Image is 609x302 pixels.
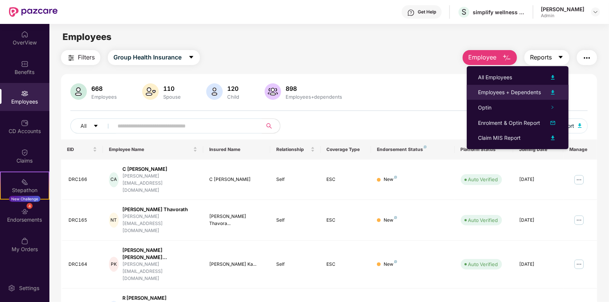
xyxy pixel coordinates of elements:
span: Employee Name [109,147,192,152]
img: svg+xml;base64,PHN2ZyB4bWxucz0iaHR0cDovL3d3dy53My5vcmcvMjAwMC9zdmciIHhtbG5zOnhsaW5rPSJodHRwOi8vd3... [548,118,557,127]
div: Employees + Dependents [478,88,541,96]
div: C [PERSON_NAME] [122,166,197,173]
img: svg+xml;base64,PHN2ZyB4bWxucz0iaHR0cDovL3d3dy53My5vcmcvMjAwMC9zdmciIHdpZHRoPSIyNCIgaGVpZ2h0PSIyNC... [67,53,76,62]
img: svg+xml;base64,PHN2ZyB4bWxucz0iaHR0cDovL3d3dy53My5vcmcvMjAwMC9zdmciIHdpZHRoPSIyMSIgaGVpZ2h0PSIyMC... [21,178,28,186]
span: EID [67,147,91,152]
span: caret-down [188,54,194,61]
img: svg+xml;base64,PHN2ZyBpZD0iRW5kb3JzZW1lbnRzIiB4bWxucz0iaHR0cDovL3d3dy53My5vcmcvMjAwMC9zdmciIHdpZH... [21,208,28,215]
th: Employee Name [103,139,203,160]
th: Manage [563,139,597,160]
img: svg+xml;base64,PHN2ZyB4bWxucz0iaHR0cDovL3d3dy53My5vcmcvMjAwMC9zdmciIHhtbG5zOnhsaW5rPSJodHRwOi8vd3... [578,123,582,128]
div: Get Help [418,9,436,15]
div: [PERSON_NAME] Ka... [209,261,264,268]
div: 120 [226,85,241,92]
img: svg+xml;base64,PHN2ZyB4bWxucz0iaHR0cDovL3d3dy53My5vcmcvMjAwMC9zdmciIHhtbG5zOnhsaW5rPSJodHRwOi8vd3... [548,133,557,142]
button: Allcaret-down [70,118,116,133]
div: 110 [162,85,182,92]
div: [DATE] [519,176,557,183]
div: ESC [327,261,365,268]
div: Child [226,94,241,100]
img: svg+xml;base64,PHN2ZyBpZD0iQmVuZWZpdHMiIHhtbG5zPSJodHRwOi8vd3d3LnczLm9yZy8yMDAwL3N2ZyIgd2lkdGg9Ij... [21,60,28,68]
img: svg+xml;base64,PHN2ZyBpZD0iRHJvcGRvd24tMzJ4MzIiIHhtbG5zPSJodHRwOi8vd3d3LnczLm9yZy8yMDAwL3N2ZyIgd2... [593,9,599,15]
div: [PERSON_NAME] Thavora... [209,213,264,227]
div: Spouse [162,94,182,100]
th: Relationship [270,139,320,160]
div: Auto Verified [468,176,498,183]
span: All [80,122,86,130]
div: [DATE] [519,217,557,224]
div: Admin [541,13,584,19]
div: New [384,176,397,183]
img: svg+xml;base64,PHN2ZyBpZD0iTXlfT3JkZXJzIiBkYXRhLW5hbWU9Ik15IE9yZGVycyIgeG1sbnM9Imh0dHA6Ly93d3cudz... [21,237,28,245]
button: Employee [463,50,517,65]
div: ESC [327,176,365,183]
div: ESC [327,217,365,224]
img: svg+xml;base64,PHN2ZyB4bWxucz0iaHR0cDovL3d3dy53My5vcmcvMjAwMC9zdmciIHhtbG5zOnhsaW5rPSJodHRwOi8vd3... [548,88,557,97]
img: svg+xml;base64,PHN2ZyB4bWxucz0iaHR0cDovL3d3dy53My5vcmcvMjAwMC9zdmciIHhtbG5zOnhsaW5rPSJodHRwOi8vd3... [502,53,511,62]
span: Employees [63,31,112,42]
img: svg+xml;base64,PHN2ZyBpZD0iQ2xhaW0iIHhtbG5zPSJodHRwOi8vd3d3LnczLm9yZy8yMDAwL3N2ZyIgd2lkdGg9IjIwIi... [21,149,28,156]
div: Self [276,261,314,268]
div: [PERSON_NAME] Thavorath [122,206,197,213]
img: svg+xml;base64,PHN2ZyBpZD0iU2V0dGluZy0yMHgyMCIgeG1sbnM9Imh0dHA6Ly93d3cudzMub3JnLzIwMDAvc3ZnIiB3aW... [8,284,15,292]
img: svg+xml;base64,PHN2ZyB4bWxucz0iaHR0cDovL3d3dy53My5vcmcvMjAwMC9zdmciIHdpZHRoPSI4IiBoZWlnaHQ9IjgiIH... [394,216,397,219]
th: Coverage Type [321,139,371,160]
div: Enrolment & Optin Report [478,119,540,127]
img: manageButton [573,258,585,270]
img: svg+xml;base64,PHN2ZyBpZD0iQ0RfQWNjb3VudHMiIGRhdGEtbmFtZT0iQ0QgQWNjb3VudHMiIHhtbG5zPSJodHRwOi8vd3... [21,119,28,127]
div: Auto Verified [468,261,498,268]
div: [PERSON_NAME][EMAIL_ADDRESS][DOMAIN_NAME] [122,213,197,234]
button: Filters [61,50,100,65]
img: svg+xml;base64,PHN2ZyBpZD0iSG9tZSIgeG1sbnM9Imh0dHA6Ly93d3cudzMub3JnLzIwMDAvc3ZnIiB3aWR0aD0iMjAiIG... [21,31,28,38]
img: svg+xml;base64,PHN2ZyB4bWxucz0iaHR0cDovL3d3dy53My5vcmcvMjAwMC9zdmciIHhtbG5zOnhsaW5rPSJodHRwOi8vd3... [70,83,87,100]
span: S [462,7,466,16]
div: Self [276,217,314,224]
th: Insured Name [203,139,270,160]
div: Employees [90,94,118,100]
div: 4 [27,203,33,209]
div: New [384,261,397,268]
div: [PERSON_NAME][EMAIL_ADDRESS][DOMAIN_NAME] [122,173,197,194]
img: svg+xml;base64,PHN2ZyB4bWxucz0iaHR0cDovL3d3dy53My5vcmcvMjAwMC9zdmciIHhtbG5zOnhsaW5rPSJodHRwOi8vd3... [206,83,223,100]
div: All Employees [478,73,512,81]
div: Settings [17,284,42,292]
img: svg+xml;base64,PHN2ZyB4bWxucz0iaHR0cDovL3d3dy53My5vcmcvMjAwMC9zdmciIHdpZHRoPSI4IiBoZWlnaHQ9IjgiIH... [424,145,427,148]
div: R [PERSON_NAME] [122,295,197,302]
th: EID [61,139,103,160]
div: Auto Verified [468,216,498,224]
button: Reportscaret-down [524,50,569,65]
span: caret-down [93,123,98,129]
span: right [551,105,554,109]
div: NT [109,213,119,228]
div: [PERSON_NAME] [PERSON_NAME]... [122,247,197,261]
img: manageButton [573,214,585,226]
div: simplify wellness india private limited [473,9,525,16]
div: PK [109,257,119,272]
div: CA [109,172,119,187]
div: DRC164 [68,261,97,268]
div: Employees+dependents [284,94,344,100]
span: search [262,123,276,129]
div: [PERSON_NAME] [541,6,584,13]
img: manageButton [573,174,585,186]
img: svg+xml;base64,PHN2ZyB4bWxucz0iaHR0cDovL3d3dy53My5vcmcvMjAwMC9zdmciIHdpZHRoPSI4IiBoZWlnaHQ9IjgiIH... [394,176,397,179]
span: Reports [530,53,552,62]
div: C [PERSON_NAME] [209,176,264,183]
span: Group Health Insurance [113,53,182,62]
img: svg+xml;base64,PHN2ZyB4bWxucz0iaHR0cDovL3d3dy53My5vcmcvMjAwMC9zdmciIHdpZHRoPSI4IiBoZWlnaHQ9IjgiIH... [394,260,397,263]
img: svg+xml;base64,PHN2ZyBpZD0iRW1wbG95ZWVzIiB4bWxucz0iaHR0cDovL3d3dy53My5vcmcvMjAwMC9zdmciIHdpZHRoPS... [21,90,28,97]
button: search [262,118,280,133]
div: New [384,217,397,224]
div: Stepathon [1,187,49,194]
span: Employee [468,53,496,62]
img: svg+xml;base64,PHN2ZyB4bWxucz0iaHR0cDovL3d3dy53My5vcmcvMjAwMC9zdmciIHhtbG5zOnhsaW5rPSJodHRwOi8vd3... [265,83,281,100]
div: Platform Status [461,147,508,152]
div: Endorsement Status [377,147,449,152]
img: svg+xml;base64,PHN2ZyBpZD0iSGVscC0zMngzMiIgeG1sbnM9Imh0dHA6Ly93d3cudzMub3JnLzIwMDAvc3ZnIiB3aWR0aD... [407,9,415,16]
div: DRC165 [68,217,97,224]
img: svg+xml;base64,PHN2ZyB4bWxucz0iaHR0cDovL3d3dy53My5vcmcvMjAwMC9zdmciIHdpZHRoPSIyNCIgaGVpZ2h0PSIyNC... [582,53,591,62]
div: 898 [284,85,344,92]
img: svg+xml;base64,PHN2ZyB4bWxucz0iaHR0cDovL3d3dy53My5vcmcvMjAwMC9zdmciIHhtbG5zOnhsaW5rPSJodHRwOi8vd3... [142,83,159,100]
div: 668 [90,85,118,92]
div: DRC166 [68,176,97,183]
